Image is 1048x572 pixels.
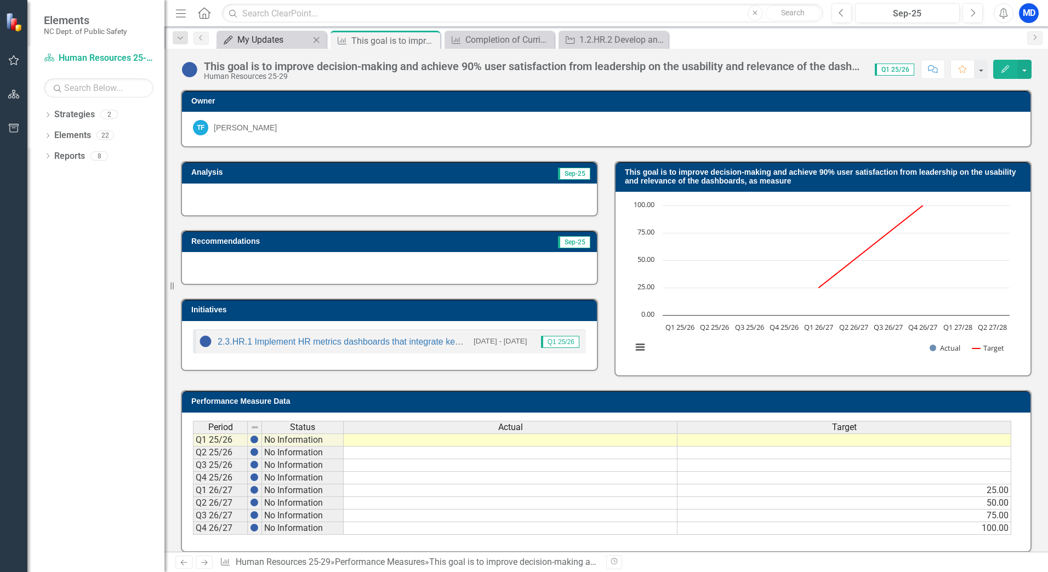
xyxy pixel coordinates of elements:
[474,336,527,346] small: [DATE] - [DATE]
[498,422,523,432] span: Actual
[191,168,386,176] h3: Analysis
[262,510,344,522] td: No Information
[626,200,1015,364] svg: Interactive chart
[54,108,95,121] a: Strategies
[219,33,310,47] a: My Updates
[978,322,1007,332] text: Q2 27/28
[262,497,344,510] td: No Information
[5,12,25,31] img: ClearPoint Strategy
[44,27,127,36] small: NC Dept. of Public Safety
[250,485,259,494] img: BgCOk07PiH71IgAAAABJRU5ErkJggg==
[625,168,1025,185] h3: This goal is to improve decision-making and achieve 90% user satisfaction from leadership on the ...
[633,340,648,355] button: View chart menu, Chart
[839,322,868,332] text: Q2 26/27
[250,460,259,469] img: BgCOk07PiH71IgAAAABJRU5ErkJggg==
[191,397,1025,405] h3: Performance Measure Data
[541,336,579,348] span: Q1 25/26
[96,131,114,140] div: 22
[735,322,764,332] text: Q3 25/26
[250,448,259,456] img: BgCOk07PiH71IgAAAABJRU5ErkJggg==
[641,309,654,319] text: 0.00
[875,64,914,76] span: Q1 25/26
[558,236,590,248] span: Sep-25
[250,473,259,482] img: BgCOk07PiH71IgAAAABJRU5ErkJggg==
[874,322,903,332] text: Q3 26/27
[199,335,212,348] img: No Information
[54,150,85,163] a: Reports
[335,557,425,567] a: Performance Measures
[250,511,259,519] img: BgCOk07PiH71IgAAAABJRU5ErkJggg==
[181,61,198,78] img: No Information
[262,472,344,484] td: No Information
[100,110,118,119] div: 2
[637,227,654,237] text: 75.00
[781,8,805,17] span: Search
[193,497,248,510] td: Q2 26/27
[677,522,1011,535] td: 100.00
[855,3,960,23] button: Sep-25
[447,33,551,47] a: Completion of Curriculum design and content development. Training content finalized and approved ...
[191,237,460,245] h3: Recommendations
[634,199,654,209] text: 100.00
[943,322,972,332] text: Q1 27/28
[191,97,1025,105] h3: Owner
[677,484,1011,497] td: 25.00
[54,129,91,142] a: Elements
[193,472,248,484] td: Q4 25/26
[766,5,821,21] button: Search
[193,447,248,459] td: Q2 25/26
[193,522,248,535] td: Q4 26/27
[665,322,694,332] text: Q1 25/26
[191,306,591,314] h3: Initiatives
[220,556,598,569] div: » »
[44,78,153,98] input: Search Below...
[204,72,864,81] div: Human Resources 25-29
[558,168,590,180] span: Sep-25
[579,33,665,47] div: 1.2.HR.2 Develop and implement Next Gen Leadership Development training to develop future agency ...
[832,422,857,432] span: Target
[193,459,248,472] td: Q3 25/26
[250,523,259,532] img: BgCOk07PiH71IgAAAABJRU5ErkJggg==
[250,498,259,507] img: BgCOk07PiH71IgAAAABJRU5ErkJggg==
[44,52,153,65] a: Human Resources 25-29
[222,4,823,23] input: Search ClearPoint...
[677,497,1011,510] td: 50.00
[193,120,208,135] div: TF
[561,33,665,47] a: 1.2.HR.2 Develop and implement Next Gen Leadership Development training to develop future agency ...
[804,322,833,332] text: Q1 26/27
[677,510,1011,522] td: 75.00
[262,522,344,535] td: No Information
[218,337,722,346] a: 2.3.HR.1 Implement HR metrics dashboards that integrate key performance indicators (KPIs) to guid...
[237,33,310,47] div: My Updates
[236,557,331,567] a: Human Resources 25-29
[351,34,437,48] div: This goal is to improve decision-making and achieve 90% user satisfaction from leadership on the ...
[637,282,654,291] text: 25.00
[250,423,259,432] img: 8DAGhfEEPCf229AAAAAElFTkSuQmCC
[290,422,315,432] span: Status
[700,322,729,332] text: Q2 25/26
[930,343,960,353] button: Show Actual
[908,322,937,332] text: Q4 26/27
[204,60,864,72] div: This goal is to improve decision-making and achieve 90% user satisfaction from leadership on the ...
[262,433,344,447] td: No Information
[193,433,248,447] td: Q1 25/26
[262,447,344,459] td: No Information
[193,484,248,497] td: Q1 26/27
[208,422,233,432] span: Period
[626,200,1019,364] div: Chart. Highcharts interactive chart.
[637,254,654,264] text: 50.00
[770,322,799,332] text: Q4 25/26
[972,343,1005,353] button: Show Target
[1019,3,1039,23] button: MD
[214,122,277,133] div: [PERSON_NAME]
[193,510,248,522] td: Q3 26/27
[262,484,344,497] td: No Information
[465,33,551,47] div: Completion of Curriculum design and content development. Training content finalized and approved ...
[250,435,259,444] img: BgCOk07PiH71IgAAAABJRU5ErkJggg==
[859,7,956,20] div: Sep-25
[262,459,344,472] td: No Information
[44,14,127,27] span: Elements
[90,151,108,161] div: 8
